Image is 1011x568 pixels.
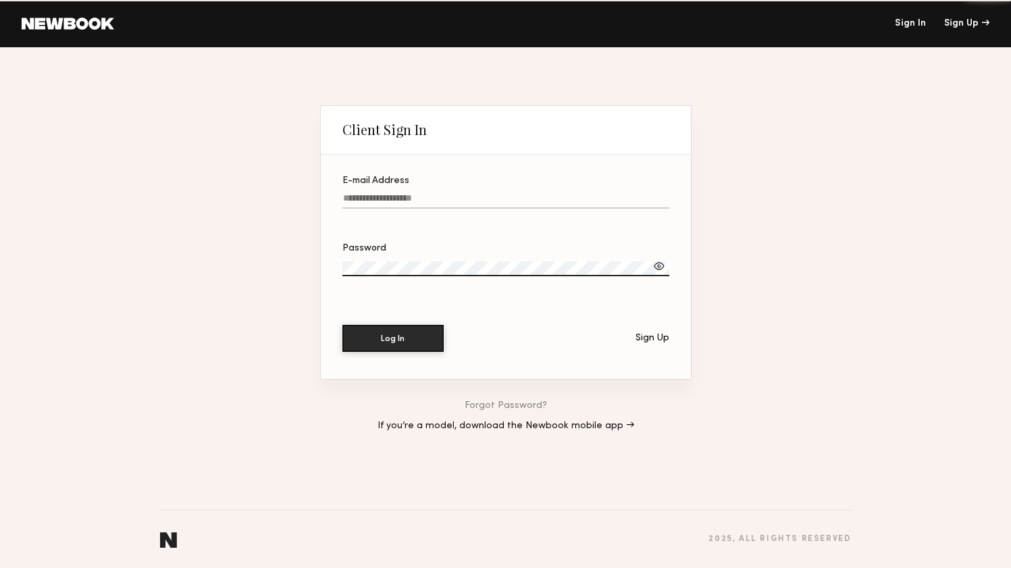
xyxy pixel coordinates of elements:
a: If you’re a model, download the Newbook mobile app → [378,421,634,431]
input: E-mail Address [342,193,669,209]
a: Forgot Password? [465,401,547,411]
div: 2025 , all rights reserved [708,535,851,544]
div: Client Sign In [342,122,427,138]
button: Log In [342,325,444,352]
a: Sign In [895,19,926,28]
div: E-mail Address [342,176,669,186]
div: Password [342,244,669,253]
div: Sign Up [944,19,989,28]
input: Password [342,261,669,276]
div: Sign Up [636,334,669,343]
